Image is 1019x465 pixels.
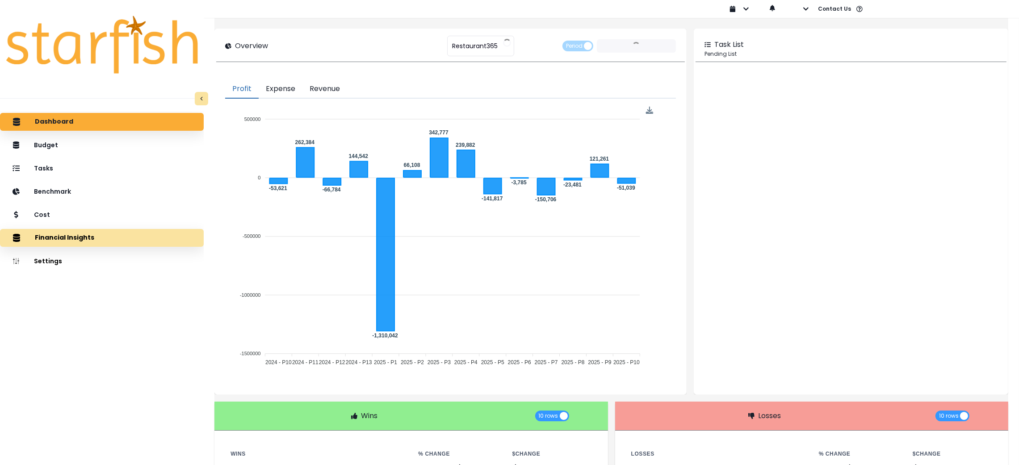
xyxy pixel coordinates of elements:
tspan: 2025 - P10 [613,360,640,366]
button: Profit [225,80,259,99]
tspan: 2025 - P4 [454,360,478,366]
th: % Change [812,448,906,459]
th: $ Change [505,448,599,459]
tspan: 2025 - P1 [374,360,397,366]
p: Cost [34,211,50,219]
tspan: 2025 - P2 [401,360,424,366]
tspan: 2024 - P10 [265,360,292,366]
p: Budget [34,141,58,149]
tspan: -500000 [243,233,260,239]
span: 10 rows [939,411,959,421]
th: Losses [624,448,812,459]
tspan: -1000000 [240,292,261,298]
th: % Change [411,448,505,459]
tspan: 2025 - P5 [481,360,504,366]
p: Pending List [704,50,998,58]
p: Overview [235,41,268,51]
span: Restaurant365 [452,37,498,55]
button: Expense [259,80,302,99]
tspan: -1500000 [240,351,261,356]
tspan: 2025 - P8 [562,360,585,366]
img: Download Profit [646,107,654,114]
div: Menu [646,107,654,114]
button: Revenue [302,80,347,99]
p: Dashboard [35,118,73,126]
tspan: 2025 - P7 [535,360,558,366]
tspan: 2025 - P6 [508,360,531,366]
tspan: 2024 - P12 [319,360,345,366]
th: $ Change [906,448,999,459]
tspan: 0 [258,175,261,180]
tspan: 500000 [244,116,261,122]
tspan: 2024 - P13 [346,360,372,366]
p: Tasks [34,165,53,172]
tspan: 2025 - P9 [588,360,612,366]
tspan: 2024 - P11 [292,360,319,366]
p: Wins [361,411,377,421]
p: Benchmark [34,188,71,195]
p: Task List [714,39,744,50]
th: Wins [223,448,411,459]
tspan: 2025 - P3 [428,360,451,366]
span: 10 rows [539,411,558,421]
p: Losses [758,411,781,421]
